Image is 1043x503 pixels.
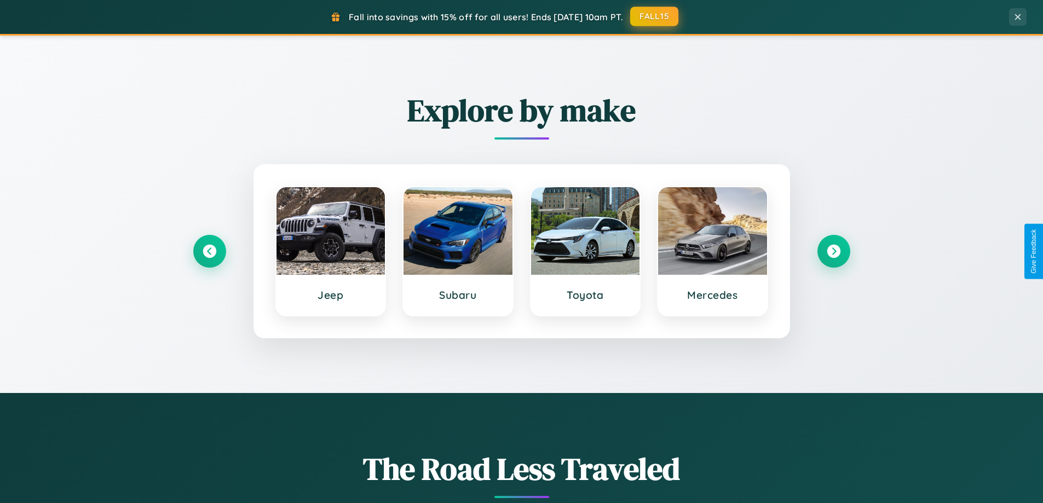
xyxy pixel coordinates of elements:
[193,448,850,490] h1: The Road Less Traveled
[414,288,502,302] h3: Subaru
[349,11,623,22] span: Fall into savings with 15% off for all users! Ends [DATE] 10am PT.
[542,288,629,302] h3: Toyota
[630,7,678,26] button: FALL15
[193,89,850,131] h2: Explore by make
[669,288,756,302] h3: Mercedes
[1030,229,1038,274] div: Give Feedback
[287,288,374,302] h3: Jeep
